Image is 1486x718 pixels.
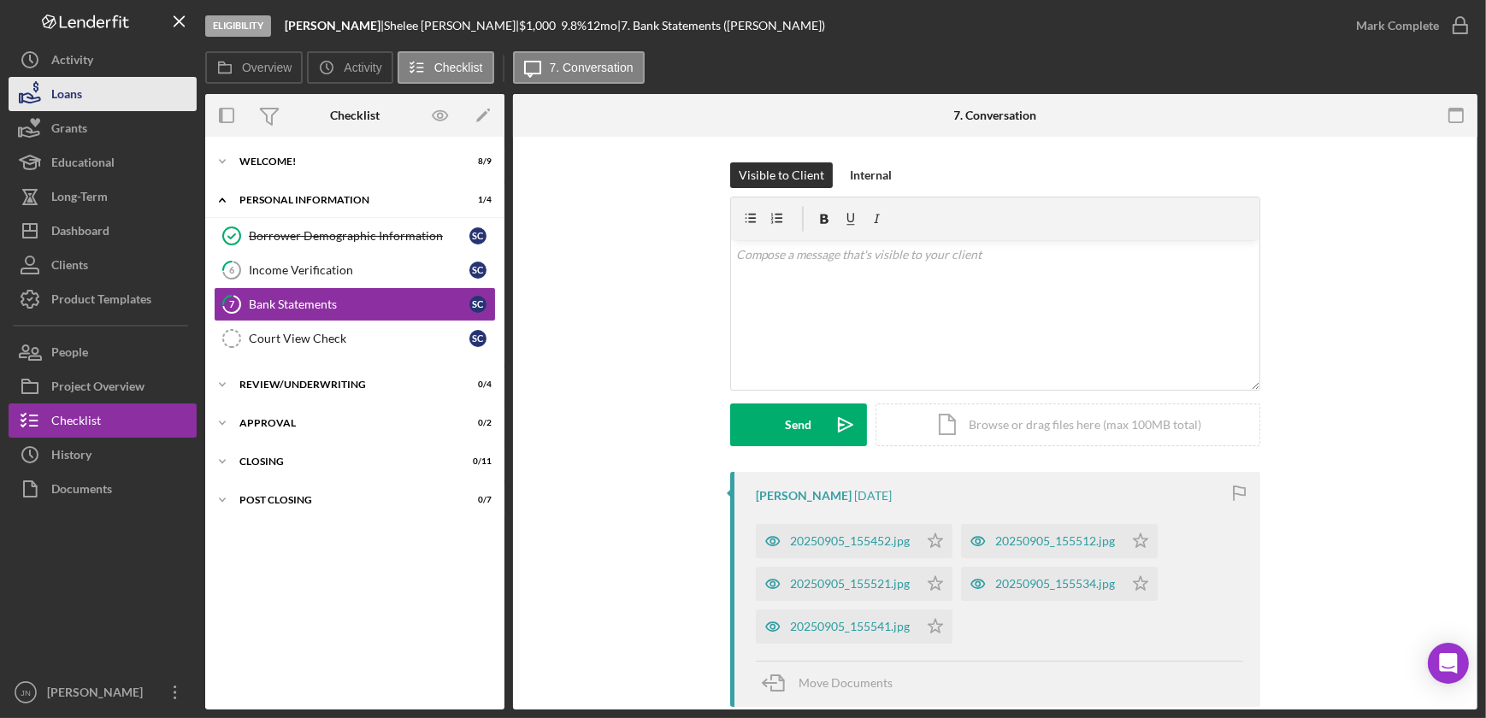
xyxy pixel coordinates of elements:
[51,145,115,184] div: Educational
[954,109,1037,122] div: 7. Conversation
[961,567,1158,601] button: 20250905_155534.jpg
[9,145,197,179] button: Educational
[850,162,892,188] div: Internal
[617,19,825,32] div: | 7. Bank Statements ([PERSON_NAME])
[461,418,492,428] div: 0 / 2
[790,577,910,591] div: 20250905_155521.jpg
[214,321,496,356] a: Court View CheckSC
[214,287,496,321] a: 7Bank StatementsSC
[242,61,292,74] label: Overview
[519,18,556,32] span: $1,000
[9,675,197,709] button: JN[PERSON_NAME]
[9,403,197,438] button: Checklist
[51,214,109,252] div: Dashboard
[756,567,952,601] button: 20250905_155521.jpg
[1428,643,1469,684] div: Open Intercom Messenger
[21,688,31,697] text: JN
[469,227,486,244] div: S C
[51,111,87,150] div: Grants
[469,296,486,313] div: S C
[51,43,93,81] div: Activity
[995,534,1115,548] div: 20250905_155512.jpg
[51,77,82,115] div: Loans
[51,179,108,218] div: Long-Term
[9,335,197,369] button: People
[756,489,852,503] div: [PERSON_NAME]
[214,253,496,287] a: 6Income VerificationSC
[756,609,952,644] button: 20250905_155541.jpg
[434,61,483,74] label: Checklist
[9,438,197,472] button: History
[786,403,812,446] div: Send
[9,282,197,316] button: Product Templates
[1356,9,1439,43] div: Mark Complete
[756,662,910,704] button: Move Documents
[51,248,88,286] div: Clients
[205,15,271,37] div: Eligibility
[239,456,449,467] div: Closing
[249,332,469,345] div: Court View Check
[344,61,381,74] label: Activity
[461,495,492,505] div: 0 / 7
[330,109,380,122] div: Checklist
[285,19,384,32] div: |
[9,369,197,403] button: Project Overview
[384,19,519,32] div: Shelee [PERSON_NAME] |
[790,620,910,633] div: 20250905_155541.jpg
[285,18,380,32] b: [PERSON_NAME]
[461,380,492,390] div: 0 / 4
[841,162,900,188] button: Internal
[51,403,101,442] div: Checklist
[239,495,449,505] div: Post Closing
[730,403,867,446] button: Send
[249,297,469,311] div: Bank Statements
[9,43,197,77] button: Activity
[550,61,634,74] label: 7. Conversation
[249,263,469,277] div: Income Verification
[854,489,892,503] time: 2025-09-05 23:57
[214,219,496,253] a: Borrower Demographic InformationSC
[51,282,151,321] div: Product Templates
[1339,9,1477,43] button: Mark Complete
[249,229,469,243] div: Borrower Demographic Information
[739,162,824,188] div: Visible to Client
[51,335,88,374] div: People
[9,111,197,145] button: Grants
[239,156,449,167] div: Welcome!
[587,19,617,32] div: 12 mo
[9,248,197,282] button: Clients
[469,262,486,279] div: S C
[229,264,235,275] tspan: 6
[756,524,952,558] button: 20250905_155452.jpg
[43,675,154,714] div: [PERSON_NAME]
[239,380,449,390] div: Review/Underwriting
[513,51,645,84] button: 7. Conversation
[461,195,492,205] div: 1 / 4
[9,179,197,214] button: Long-Term
[205,51,303,84] button: Overview
[561,19,587,32] div: 9.8 %
[51,472,112,510] div: Documents
[51,369,144,408] div: Project Overview
[9,214,197,248] a: Dashboard
[398,51,494,84] button: Checklist
[730,162,833,188] button: Visible to Client
[239,418,449,428] div: Approval
[51,438,91,476] div: History
[9,472,197,506] button: Documents
[229,298,235,309] tspan: 7
[239,195,449,205] div: Personal Information
[9,77,197,111] a: Loans
[790,534,910,548] div: 20250905_155452.jpg
[995,577,1115,591] div: 20250905_155534.jpg
[469,330,486,347] div: S C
